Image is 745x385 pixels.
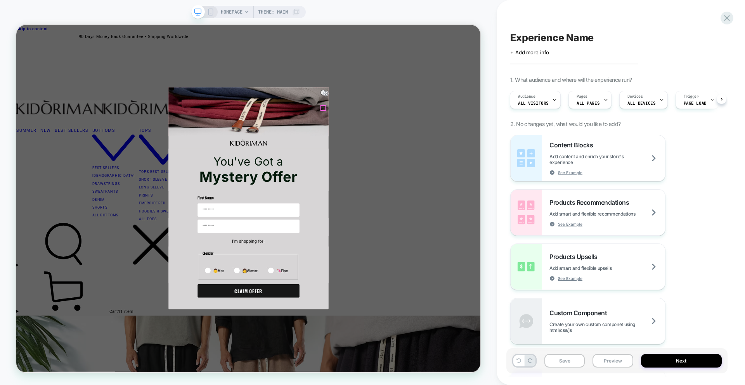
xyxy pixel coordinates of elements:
span: + Add more info [510,49,549,55]
img: Kidoriman Fashion For Men [284,152,335,162]
span: Experience Name [510,32,594,43]
span: Trigger [684,94,699,99]
div: General [510,344,665,370]
button: Save [544,354,585,368]
span: 1. What audience and where will the experience run? [510,76,632,83]
span: Devices [627,94,643,99]
span: I'm shopping for: [288,285,331,292]
button: Preview [593,354,633,368]
span: ALL PAGES [577,100,599,106]
button: CLAIM OFFER [242,346,378,364]
span: You've Got a [263,173,356,191]
button: Next [641,354,722,368]
span: See Example [558,276,582,281]
div: 👩Women [301,323,323,333]
span: 2. No changes yet, what would you like to add? [510,121,620,127]
span: Add content and enrich your store's experience [549,154,665,165]
div: 🦄Else [347,323,362,333]
span: All Visitors [518,100,549,106]
span: See Example [558,221,582,227]
span: Content Blocks [549,141,597,149]
span: Products Upsells [549,253,601,261]
span: Products Recommendations [549,199,633,206]
button: Close dialog [405,86,413,94]
span: Add smart and flexible recommendations [549,211,655,217]
span: Create your own custom componet using html/css/js [549,321,665,333]
span: Page Load [684,100,707,106]
span: HOMEPAGE [221,6,243,18]
span: Add smart and flexible upsells [549,265,631,271]
span: See Example [558,170,582,175]
div: 👨Man [262,323,277,333]
span: Audience [518,94,535,99]
span: Pages [577,94,587,99]
span: Mystery Offer [244,191,375,214]
span: Theme: MAIN [258,6,288,18]
legend: Gender [248,299,264,312]
label: First Name [242,226,378,238]
img: kidoriman clothes [203,83,416,149]
span: ALL DEVICES [627,100,655,106]
span: Custom Component [549,309,611,317]
input: Your Email [242,260,378,278]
